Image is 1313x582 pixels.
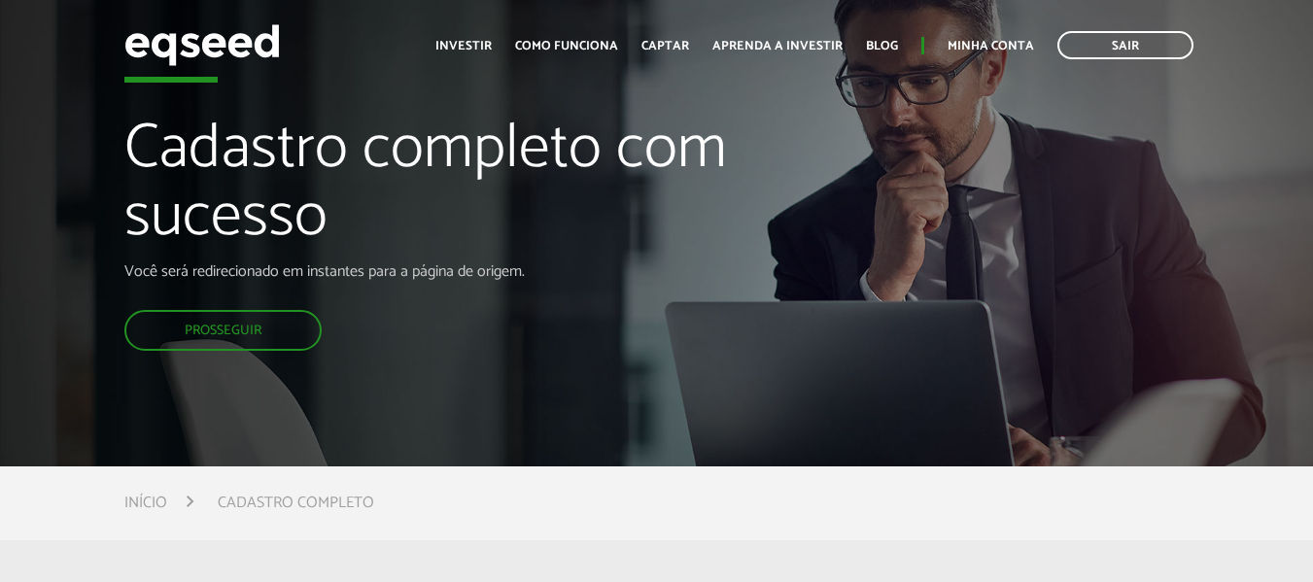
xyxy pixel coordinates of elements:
[641,40,689,52] a: Captar
[124,262,752,281] p: Você será redirecionado em instantes para a página de origem.
[435,40,492,52] a: Investir
[1057,31,1193,59] a: Sair
[515,40,618,52] a: Como funciona
[866,40,898,52] a: Blog
[712,40,843,52] a: Aprenda a investir
[124,116,752,262] h1: Cadastro completo com sucesso
[218,490,374,516] li: Cadastro completo
[124,310,322,351] a: Prosseguir
[948,40,1034,52] a: Minha conta
[124,496,167,511] a: Início
[124,19,280,71] img: EqSeed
